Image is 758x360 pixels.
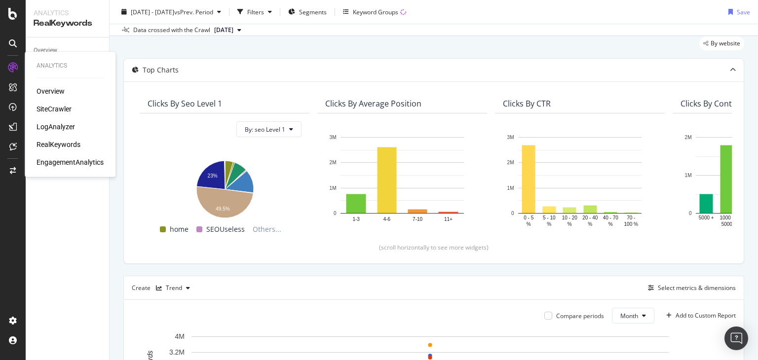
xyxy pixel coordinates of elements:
span: 2025 Sep. 1st [214,26,233,35]
div: Overview [34,45,57,56]
div: Trend [166,285,182,291]
text: 20 - 40 [582,215,598,220]
text: 11+ [444,216,453,222]
a: SiteCrawler [37,104,72,114]
button: [DATE] [210,24,245,36]
div: Data crossed with the Crawl [133,26,210,35]
button: [DATE] - [DATE]vsPrev. Period [117,4,225,20]
div: Keyword Groups [353,7,398,16]
text: 10 - 20 [562,215,578,220]
text: % [608,221,613,227]
a: EngagementAnalytics [37,157,104,167]
text: 49.5% [216,206,229,212]
div: Clicks By Average Position [325,99,421,108]
svg: A chart. [503,132,657,228]
div: Filters [247,7,264,16]
button: Segments [284,4,331,20]
a: Overview [37,86,65,96]
div: Save [737,7,750,16]
button: Filters [233,4,276,20]
div: (scroll horizontally to see more widgets) [136,243,732,252]
text: % [527,221,531,227]
div: Clicks By CTR [503,99,551,108]
span: [DATE] - [DATE] [131,7,174,16]
text: 40 - 70 [603,215,619,220]
text: 0 - 5 [524,215,533,220]
span: Month [620,312,638,320]
div: legacy label [699,36,744,50]
text: % [588,221,592,227]
span: home [170,223,189,235]
text: 100 % [624,221,638,227]
text: 1000 - [720,215,734,220]
div: Clicks By seo Level 1 [148,99,222,108]
div: Compare periods [556,312,604,320]
button: Keyword Groups [339,4,410,20]
div: Open Intercom Messenger [724,326,748,350]
text: 5000 [721,221,733,227]
a: Overview [34,45,102,56]
span: By website [711,40,740,46]
text: 5 - 10 [543,215,556,220]
text: 2M [330,160,337,166]
text: 0 [689,211,692,216]
text: 0 [511,211,514,216]
text: 0 [334,211,337,216]
span: SEOUseless [206,223,245,235]
svg: A chart. [325,132,479,228]
span: Segments [299,7,327,16]
div: Top Charts [143,65,179,75]
text: 2M [507,160,514,166]
text: 5000 + [699,215,714,220]
text: 1M [330,185,337,191]
text: 1-3 [352,216,360,222]
div: Add to Custom Report [676,313,736,319]
span: Others... [249,223,285,235]
div: Analytics [34,8,101,18]
span: vs Prev. Period [174,7,213,16]
text: 1M [685,173,692,178]
text: 23% [208,173,218,179]
text: 4M [175,333,185,341]
a: RealKeywords [37,140,80,149]
button: By: seo Level 1 [236,121,302,137]
text: 70 - [627,215,635,220]
text: 3.2M [169,348,185,356]
span: By: seo Level 1 [245,125,285,134]
text: 2M [685,135,692,140]
button: Save [724,4,750,20]
text: 4-6 [383,216,391,222]
button: Trend [152,280,194,296]
text: % [547,221,551,227]
text: 7-10 [413,216,422,222]
text: 3M [330,135,337,140]
button: Add to Custom Report [662,308,736,324]
div: RealKeywords [34,18,101,29]
div: Create [132,280,194,296]
div: Select metrics & dimensions [658,284,736,292]
button: Select metrics & dimensions [644,282,736,294]
div: Analytics [37,62,104,70]
button: Month [612,308,654,324]
text: 1M [507,185,514,191]
a: LogAnalyzer [37,122,75,132]
text: % [568,221,572,227]
text: 3M [507,135,514,140]
svg: A chart. [148,156,302,219]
